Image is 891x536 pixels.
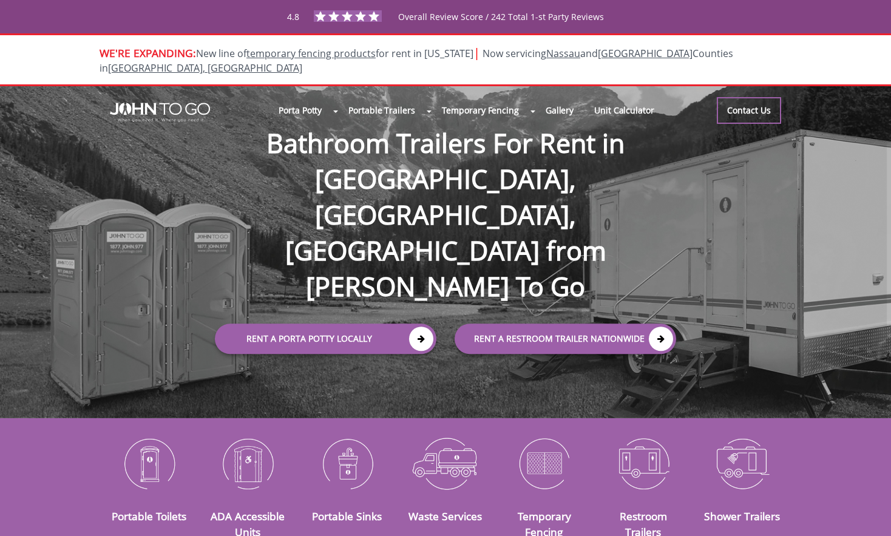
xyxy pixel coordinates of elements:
a: temporary fencing products [246,47,376,60]
a: Portable Trailers [338,97,425,123]
span: New line of for rent in [US_STATE] [100,47,733,75]
img: Waste-Services-icon_N.png [405,432,486,495]
span: 4.8 [287,11,299,22]
img: Temporary-Fencing-cion_N.png [504,432,584,495]
img: JOHN to go [110,103,210,122]
span: Overall Review Score / 242 Total 1-st Party Reviews [398,11,604,47]
a: [GEOGRAPHIC_DATA] [598,47,693,60]
span: WE'RE EXPANDING: [100,46,196,60]
img: Portable-Toilets-icon_N.png [109,432,189,495]
a: Portable Sinks [312,509,382,523]
a: Nassau [546,47,580,60]
a: Rent a Porta Potty Locally [215,324,436,354]
a: Gallery [535,97,584,123]
a: Porta Potty [268,97,332,123]
a: Contact Us [717,97,781,124]
a: Temporary Fencing [432,97,529,123]
span: | [473,44,480,61]
a: Unit Calculator [584,97,665,123]
img: Restroom-Trailers-icon_N.png [603,432,683,495]
a: rent a RESTROOM TRAILER Nationwide [455,324,676,354]
img: Shower-Trailers-icon_N.png [702,432,782,495]
a: Portable Toilets [112,509,186,523]
h1: Bathroom Trailers For Rent in [GEOGRAPHIC_DATA], [GEOGRAPHIC_DATA], [GEOGRAPHIC_DATA] from [PERSO... [203,86,688,305]
a: [GEOGRAPHIC_DATA], [GEOGRAPHIC_DATA] [108,61,302,75]
img: Portable-Sinks-icon_N.png [307,432,387,495]
img: ADA-Accessible-Units-icon_N.png [208,432,288,495]
a: Shower Trailers [704,509,780,523]
a: Waste Services [408,509,482,523]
